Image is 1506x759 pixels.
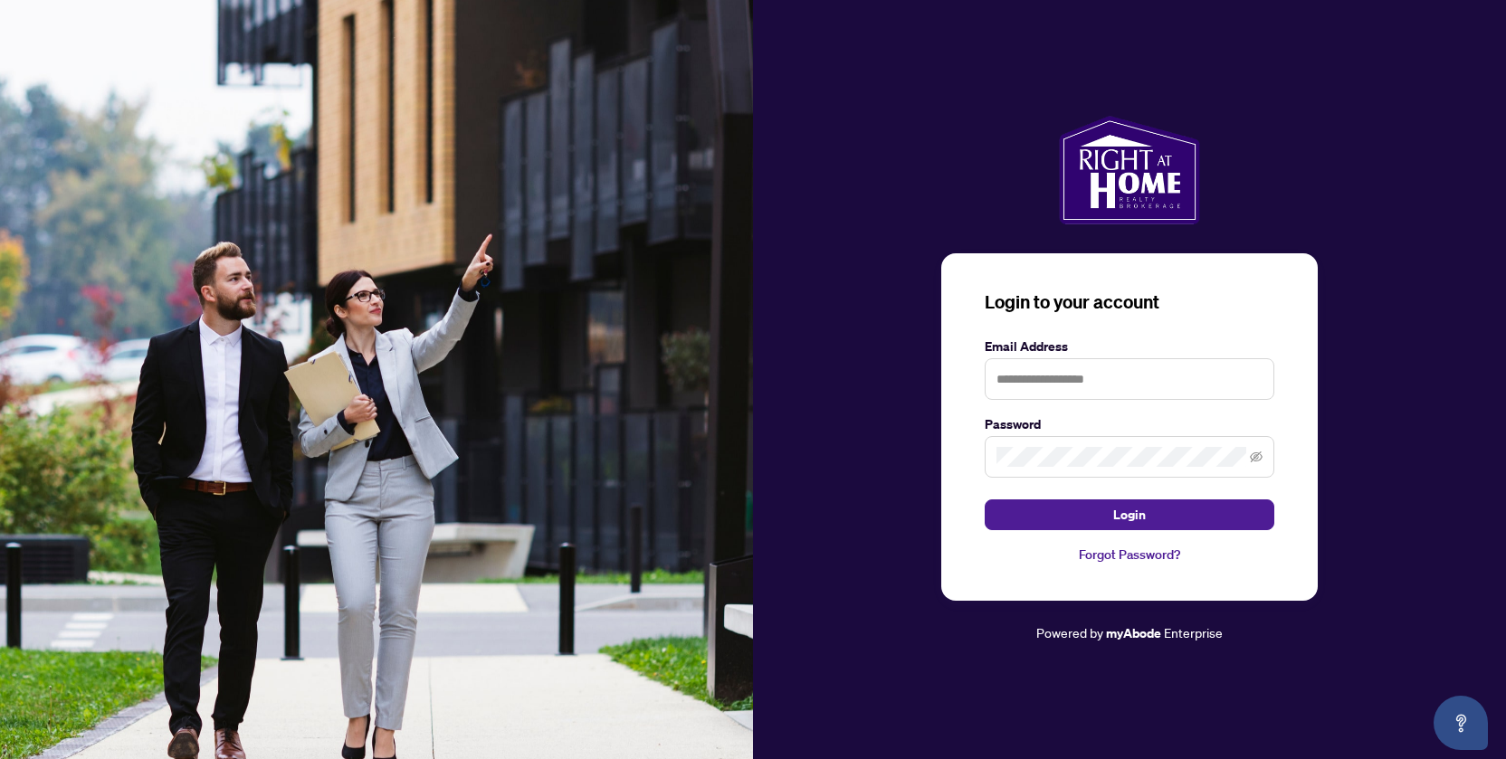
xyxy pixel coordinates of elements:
h3: Login to your account [985,289,1274,315]
span: Login [1113,500,1146,529]
img: ma-logo [1059,116,1199,224]
span: Powered by [1036,624,1103,640]
a: Forgot Password? [985,545,1274,565]
label: Email Address [985,337,1274,356]
label: Password [985,414,1274,434]
span: eye-invisible [1250,451,1263,463]
a: myAbode [1106,623,1161,643]
button: Open asap [1434,696,1488,750]
button: Login [985,499,1274,530]
span: Enterprise [1164,624,1223,640]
